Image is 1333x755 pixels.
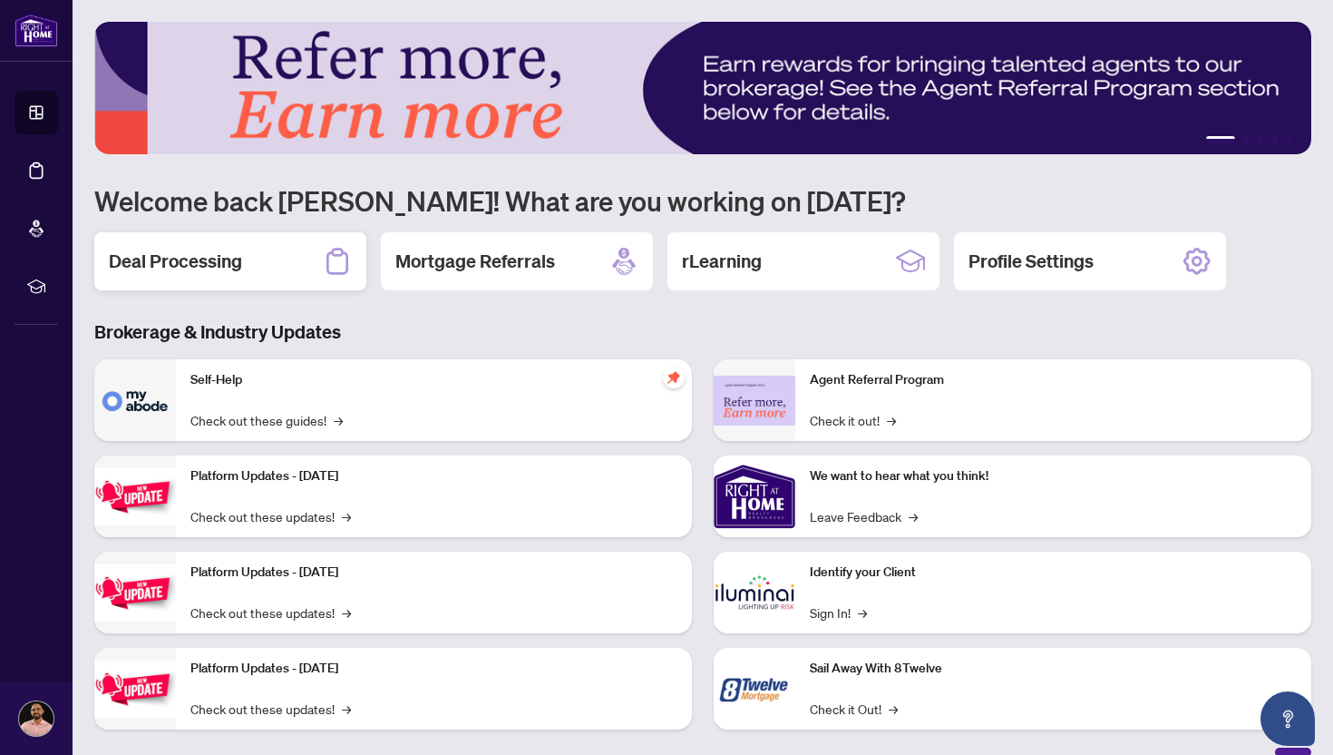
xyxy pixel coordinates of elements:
button: 4 [1271,136,1279,143]
p: Self-Help [190,370,677,390]
img: logo [15,14,58,47]
button: 1 [1206,136,1235,143]
img: Self-Help [94,359,176,441]
h2: Profile Settings [968,249,1094,274]
p: Agent Referral Program [810,370,1297,390]
p: We want to hear what you think! [810,466,1297,486]
button: Open asap [1260,691,1315,746]
span: → [342,603,351,623]
img: Platform Updates - June 23, 2025 [94,661,176,718]
button: 2 [1242,136,1250,143]
p: Platform Updates - [DATE] [190,466,677,486]
span: → [858,603,867,623]
img: We want to hear what you think! [714,456,795,537]
a: Check it Out!→ [810,699,898,719]
p: Identify your Client [810,563,1297,583]
span: → [342,699,351,719]
img: Slide 0 [94,22,1311,154]
span: → [334,410,343,430]
h2: rLearning [682,249,762,274]
a: Leave Feedback→ [810,506,918,526]
h3: Brokerage & Industry Updates [94,319,1311,345]
a: Check out these updates!→ [190,506,351,526]
a: Check out these updates!→ [190,603,351,623]
h2: Mortgage Referrals [395,249,555,274]
button: 3 [1257,136,1264,143]
p: Platform Updates - [DATE] [190,659,677,679]
span: → [342,506,351,526]
a: Check out these updates!→ [190,699,351,719]
a: Check it out!→ [810,410,896,430]
h2: Deal Processing [109,249,242,274]
h1: Welcome back [PERSON_NAME]! What are you working on [DATE]? [94,183,1311,218]
img: Sail Away With 8Twelve [714,648,795,730]
p: Platform Updates - [DATE] [190,563,677,583]
span: → [887,410,896,430]
img: Profile Icon [19,701,54,736]
img: Identify your Client [714,552,795,633]
img: Platform Updates - July 8, 2025 [94,564,176,622]
button: 5 [1286,136,1293,143]
a: Check out these guides!→ [190,410,343,430]
span: → [909,506,918,526]
a: Sign In!→ [810,603,867,623]
img: Platform Updates - July 21, 2025 [94,468,176,525]
p: Sail Away With 8Twelve [810,659,1297,679]
img: Agent Referral Program [714,376,795,426]
span: → [889,699,898,719]
span: pushpin [663,367,685,388]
